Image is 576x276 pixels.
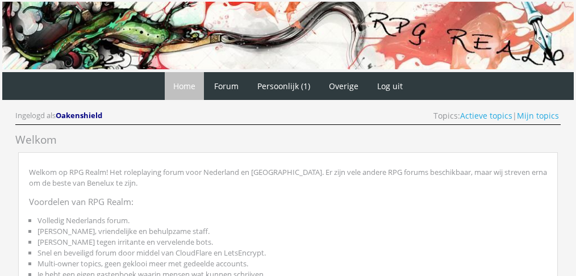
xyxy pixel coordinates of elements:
[15,110,104,121] div: Ingelogd als
[37,237,547,248] li: [PERSON_NAME] tegen irritante en vervelende bots.
[2,2,574,69] img: RPG Realm - Banner
[165,72,204,100] a: Home
[37,226,547,237] li: [PERSON_NAME], vriendelijke en behulpzame staff.
[206,72,247,100] a: Forum
[249,72,319,100] a: Persoonlijk (1)
[37,258,547,269] li: Multi-owner topics, geen geklooi meer met gedeelde accounts.
[37,248,547,258] li: Snel en beveiligd forum door middel van CloudFlare en LetsEncrypt.
[29,193,547,211] h3: Voordelen van RPG Realm:
[37,215,547,226] li: Volledig Nederlands forum.
[460,110,512,121] a: Actieve topics
[56,110,102,120] span: Oakenshield
[320,72,367,100] a: Overige
[29,163,547,193] p: Welkom op RPG Realm! Het roleplaying forum voor Nederland en [GEOGRAPHIC_DATA]. Er zijn vele ande...
[56,110,104,120] a: Oakenshield
[15,132,57,147] span: Welkom
[369,72,411,100] a: Log uit
[517,110,559,121] a: Mijn topics
[433,110,559,121] span: Topics: |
